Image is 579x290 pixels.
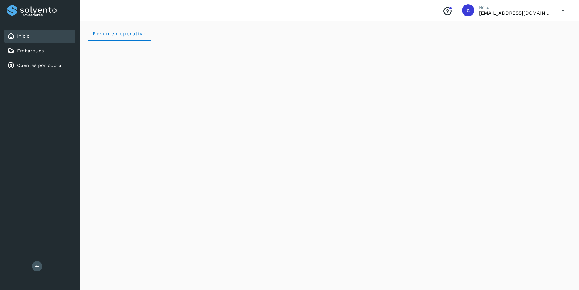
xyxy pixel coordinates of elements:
a: Cuentas por cobrar [17,62,64,68]
div: Cuentas por cobrar [4,59,75,72]
p: Proveedores [20,13,73,17]
div: Embarques [4,44,75,58]
div: Inicio [4,30,75,43]
p: Hola, [479,5,552,10]
a: Inicio [17,33,30,39]
p: carlosvazqueztgc@gmail.com [479,10,552,16]
span: Resumen operativo [92,31,146,37]
a: Embarques [17,48,44,54]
